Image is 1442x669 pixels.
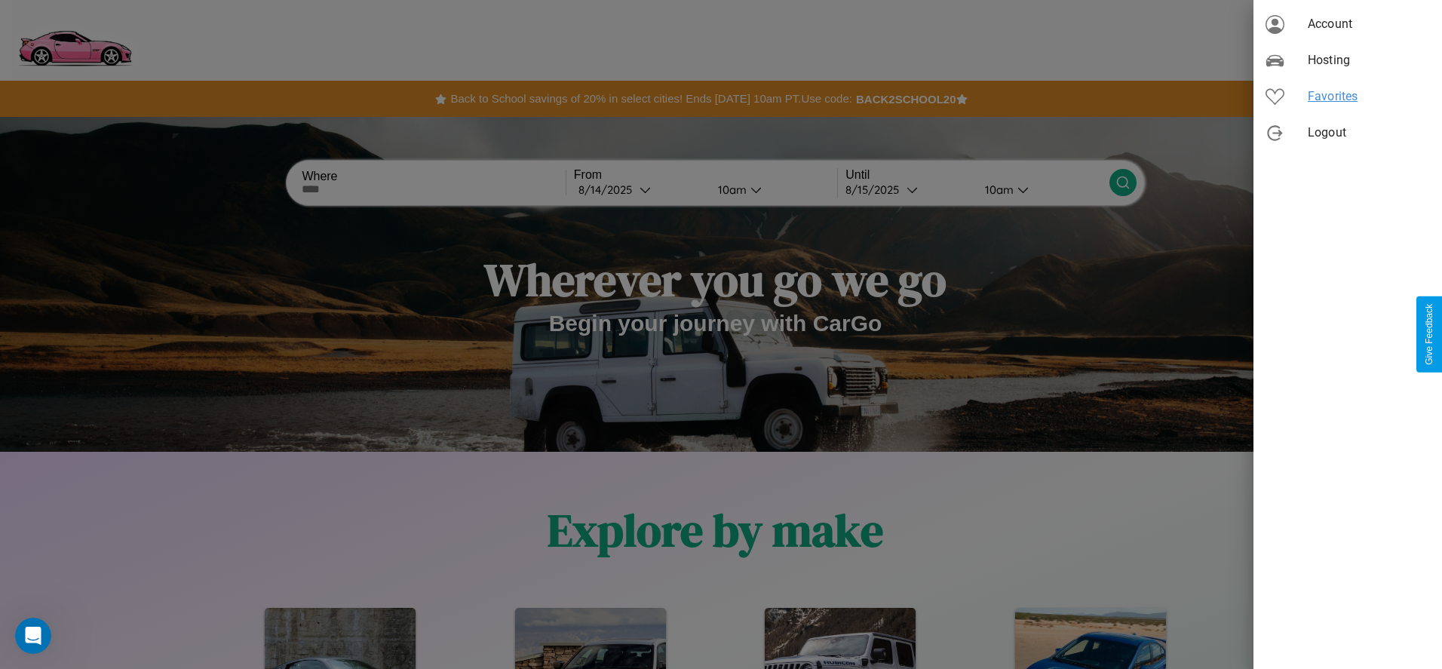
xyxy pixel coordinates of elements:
[1424,304,1434,365] div: Give Feedback
[1308,15,1430,33] span: Account
[15,618,51,654] iframe: Intercom live chat
[1308,87,1430,106] span: Favorites
[1253,78,1442,115] div: Favorites
[1253,6,1442,42] div: Account
[1253,42,1442,78] div: Hosting
[1308,124,1430,142] span: Logout
[1253,115,1442,151] div: Logout
[1308,51,1430,69] span: Hosting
